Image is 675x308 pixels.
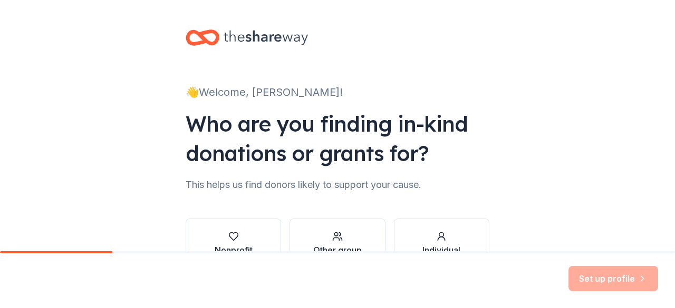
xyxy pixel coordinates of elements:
[290,218,385,269] button: Other group
[394,218,489,269] button: Individual
[215,244,253,256] div: Nonprofit
[186,218,281,269] button: Nonprofit
[186,84,489,101] div: 👋 Welcome, [PERSON_NAME]!
[186,176,489,193] div: This helps us find donors likely to support your cause.
[313,244,362,256] div: Other group
[422,244,460,256] div: Individual
[186,109,489,168] div: Who are you finding in-kind donations or grants for?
